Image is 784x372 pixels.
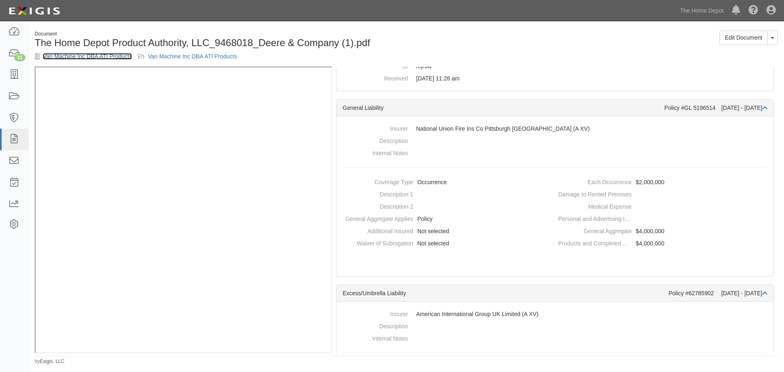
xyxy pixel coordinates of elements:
dd: National Union Fire Ins Co Pittsburgh [GEOGRAPHIC_DATA] (A XV) [343,123,767,135]
dd: American International Group UK Limited (A XV) [343,308,767,320]
dt: Description [343,135,408,145]
div: Excess/Umbrella Liability [343,289,668,297]
a: The Home Depot [676,2,728,19]
dt: Each Occurrence [558,176,632,186]
h1: The Home Depot Product Authority, LLC_9468018_Deere & Company (1).pdf [35,38,400,48]
a: Exigis, LLC [40,359,65,364]
img: logo-5460c22ac91f19d4615b14bd174203de0afe785f0fc80cf4dbbc73dc1793850b.png [6,4,62,18]
dd: $2,000,000 [558,176,770,188]
dd: $4,000,000 [558,225,770,237]
i: Help Center - Complianz [748,6,758,16]
dt: Waiver of Subrogation [340,237,413,247]
dt: Products and Completed Operations [558,237,632,247]
dt: General Aggregate Applies [340,213,413,223]
a: Van Machine Inc DBA ATI Products [148,53,237,60]
dd: [DATE] 11:28 am [343,72,767,85]
dd: $4,000,000 [558,237,770,249]
small: by [35,358,65,365]
a: Van Machine Inc DBA ATI Products [43,53,132,60]
dt: Medical Expense [558,200,632,211]
dt: Received [343,72,408,82]
dt: Internal Notes [343,332,408,343]
div: 31 [14,54,25,61]
dt: Description 2 [340,200,413,211]
div: Document [35,31,400,38]
dt: General Aggregate [558,225,632,235]
div: Policy #62785902 [DATE] - [DATE] [668,289,767,297]
a: Edit Document [719,31,768,45]
dt: Additional Insured [340,225,413,235]
div: General Liability [343,104,664,112]
dt: Coverage Type [340,176,413,186]
div: Policy #GL 5196514 [DATE] - [DATE] [664,104,767,112]
dt: Personal and Advertising Injury [558,213,632,223]
dd: Policy [340,213,552,225]
dd: Not selected [340,225,552,237]
dt: Insurer [343,308,408,318]
dd: Not selected [340,237,552,249]
dd: Occurrence [340,176,552,188]
dt: Description [343,320,408,330]
dt: Description 1 [340,188,413,198]
dt: Damage to Rented Premises [558,188,632,198]
dt: Internal Notes [343,147,408,157]
dt: Insurer [343,123,408,133]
